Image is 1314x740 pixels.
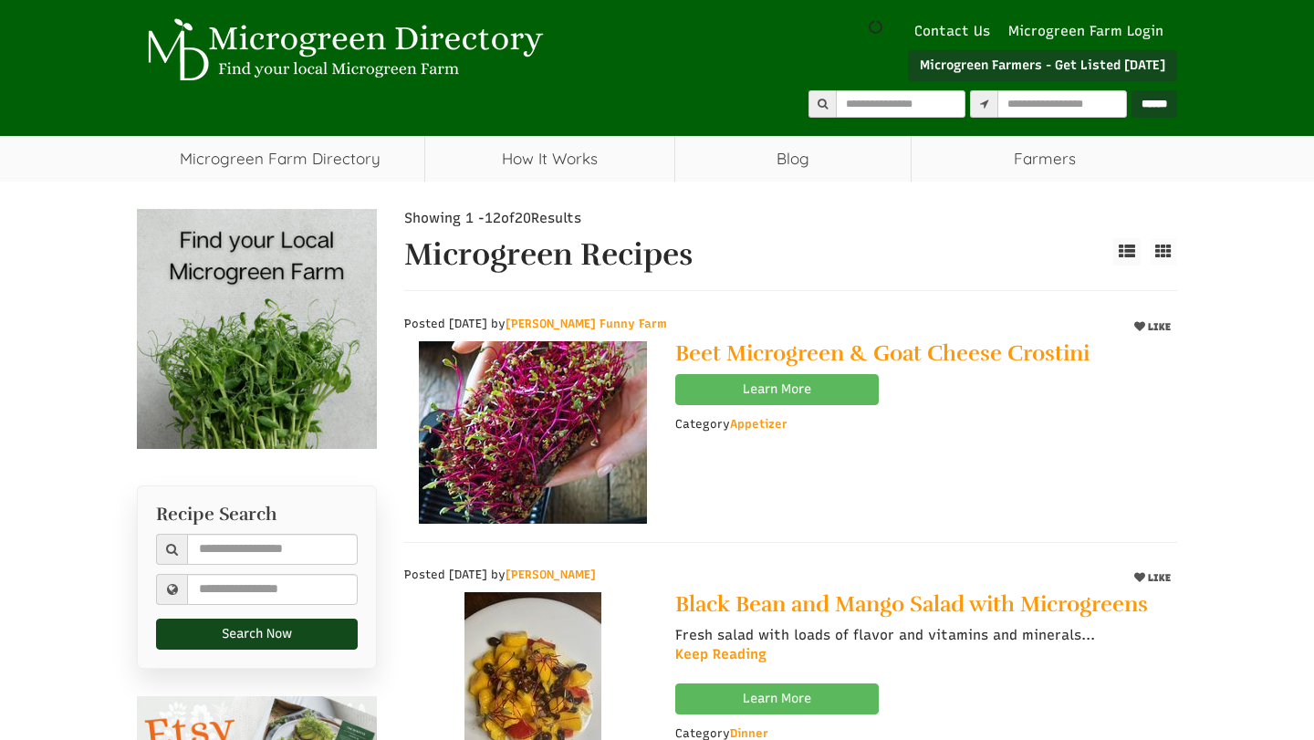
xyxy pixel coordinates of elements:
span: by [491,316,667,332]
img: Beet Microgreen & Goat Cheese Crostini [419,341,647,524]
span: LIKE [1145,321,1171,333]
div: Category [675,416,787,433]
img: Microgreen Directory [137,18,547,82]
a: Contact Us [905,23,999,39]
a: Dinner [730,726,768,740]
span: Posted [DATE] [404,317,487,330]
a: Learn More [675,374,879,405]
a: Microgreen Farm Directory [137,136,424,182]
div: Showing 1 - of Results [404,209,662,228]
a: Beet Microgreen & Goat Cheese Crostini [675,341,1163,365]
p: Fresh salad with loads of flavor and vitamins and minerals... [675,626,1163,674]
h3: Recipe Search [156,505,358,525]
a: Blog [675,136,912,182]
button: LIKE [1128,567,1177,589]
img: Banner Ad [137,209,377,449]
a: Keep Reading [675,645,766,664]
a: Black Bean and Mango Salad with Microgreens [675,592,1163,616]
a: Microgreen Farm Login [1008,23,1173,39]
h1: Microgreen Recipes [404,238,1048,272]
span: Farmers [912,136,1177,182]
a: How It Works [425,136,674,182]
span: 20 [515,210,531,226]
a: Appetizer [730,417,787,431]
a: Microgreen Farmers - Get Listed [DATE] [908,50,1177,81]
button: Search Now [156,619,358,650]
a: Learn More [675,683,879,714]
span: 12 [485,210,501,226]
span: LIKE [1145,572,1171,584]
span: Posted [DATE] [404,568,487,581]
a: [PERSON_NAME] [506,568,596,581]
button: LIKE [1128,316,1177,339]
a: [PERSON_NAME] Funny Farm [506,317,667,330]
span: by [491,567,596,583]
